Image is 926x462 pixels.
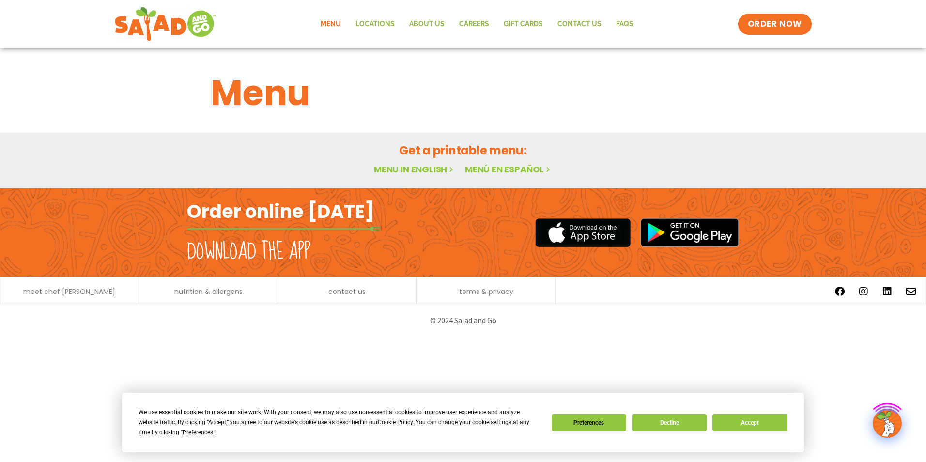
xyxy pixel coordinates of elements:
[187,226,381,231] img: fork
[211,67,715,119] h1: Menu
[313,13,641,35] nav: Menu
[192,314,734,327] p: © 2024 Salad and Go
[187,200,374,223] h2: Order online [DATE]
[748,18,802,30] span: ORDER NOW
[552,414,626,431] button: Preferences
[187,238,310,265] h2: Download the app
[452,13,496,35] a: Careers
[738,14,812,35] a: ORDER NOW
[348,13,402,35] a: Locations
[139,407,540,438] div: We use essential cookies to make our site work. With your consent, we may also use non-essential ...
[712,414,787,431] button: Accept
[632,414,707,431] button: Decline
[535,217,631,248] img: appstore
[211,142,715,159] h2: Get a printable menu:
[402,13,452,35] a: About Us
[183,429,213,436] span: Preferences
[378,419,413,426] span: Cookie Policy
[496,13,550,35] a: GIFT CARDS
[122,393,804,452] div: Cookie Consent Prompt
[640,218,739,247] img: google_play
[313,13,348,35] a: Menu
[374,163,455,175] a: Menu in English
[609,13,641,35] a: FAQs
[23,288,115,295] a: meet chef [PERSON_NAME]
[550,13,609,35] a: Contact Us
[174,288,243,295] a: nutrition & allergens
[465,163,552,175] a: Menú en español
[459,288,513,295] a: terms & privacy
[114,5,216,44] img: new-SAG-logo-768×292
[328,288,366,295] a: contact us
